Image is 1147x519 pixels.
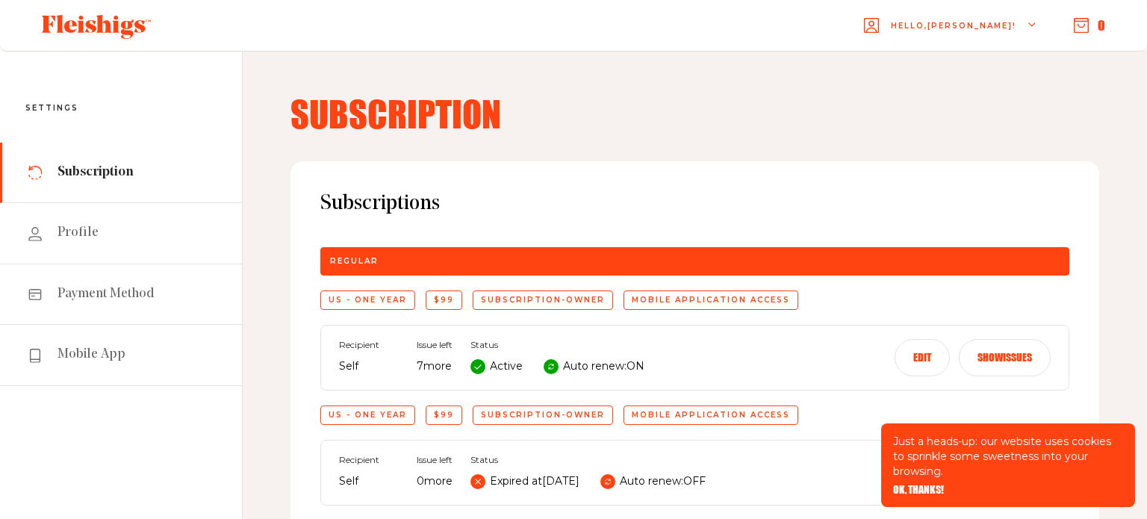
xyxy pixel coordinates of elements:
div: $99 [426,290,462,310]
span: Hello, [PERSON_NAME] ! [891,20,1016,55]
span: Status [470,455,706,465]
p: Active [490,358,523,376]
p: Auto renew: ON [563,358,644,376]
h4: Subscription [290,96,1099,131]
button: Edit [895,339,950,376]
div: subscription-owner [473,405,613,425]
span: Subscriptions [320,191,1069,217]
span: Issue left [417,340,453,350]
span: Recipient [339,455,399,465]
p: Just a heads-up: our website uses cookies to sprinkle some sweetness into your browsing. [893,434,1123,479]
div: US - One Year [320,290,415,310]
span: Mobile App [57,346,125,364]
p: Self [339,473,399,491]
div: Mobile application access [624,405,798,425]
button: 0 [1074,17,1105,34]
p: 0 more [417,473,453,491]
div: US - One Year [320,405,415,425]
span: Recipient [339,340,399,350]
span: Issue left [417,455,453,465]
span: Status [470,340,644,350]
p: 7 more [417,358,453,376]
p: Auto renew: OFF [620,473,706,491]
div: Mobile application access [624,290,798,310]
button: OK, THANKS! [893,485,944,495]
button: Showissues [959,339,1051,376]
p: Expired at [DATE] [490,473,579,491]
div: subscription-owner [473,290,613,310]
span: Subscription [57,164,134,181]
span: Profile [57,224,99,242]
span: Payment Method [57,285,155,303]
div: $99 [426,405,462,425]
p: Self [339,358,399,376]
div: Regular [320,247,1069,276]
